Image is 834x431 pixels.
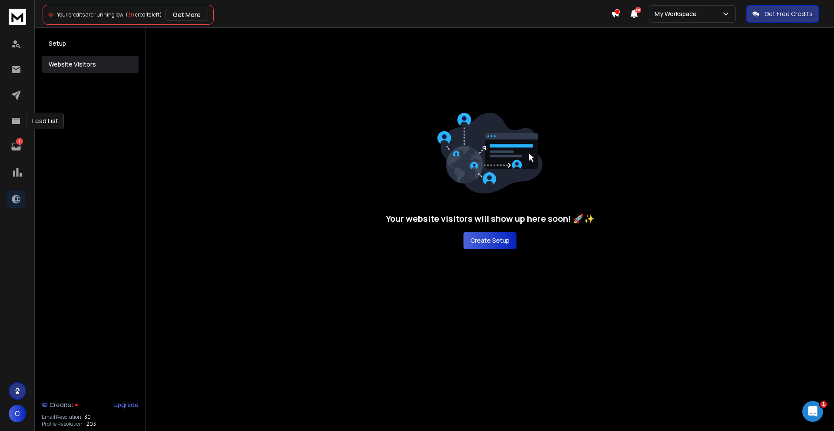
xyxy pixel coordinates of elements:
[802,401,823,422] iframe: Intercom live chat
[126,11,162,18] span: ( credits left)
[9,405,26,422] button: C
[128,11,134,18] span: 30
[746,5,819,23] button: Get Free Credits
[16,138,23,145] p: 1
[42,396,139,414] a: Credits:Upgrade
[26,113,64,129] div: Lead List
[165,9,208,21] button: Get More
[655,10,700,18] p: My Workspace
[820,401,827,408] span: 1
[113,401,139,409] div: Upgrade
[7,138,25,155] a: 1
[42,56,139,73] button: Website Visitors
[42,421,85,428] p: Profile Resolution :
[463,232,516,249] button: Create Setup
[84,414,91,421] span: 30
[635,7,641,13] span: 50
[386,213,595,225] h3: Your website visitors will show up here soon! 🚀✨
[9,9,26,25] img: logo
[764,10,813,18] p: Get Free Credits
[42,414,83,421] p: Email Resolution:
[57,11,125,18] span: Your credits are running low!
[42,35,139,52] button: Setup
[86,421,96,428] span: 203
[50,401,73,409] span: Credits:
